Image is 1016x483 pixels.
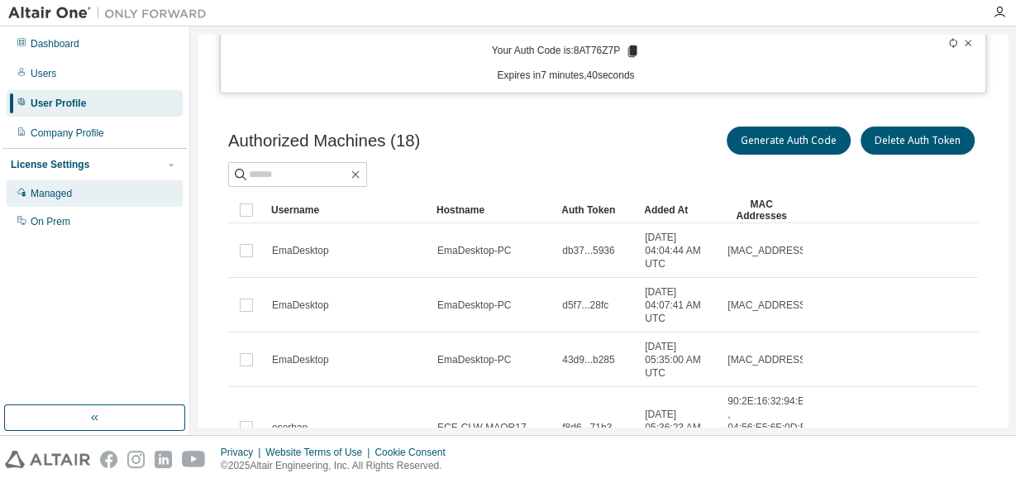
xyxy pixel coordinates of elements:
img: linkedin.svg [155,451,172,468]
span: EmaDesktop [272,353,329,366]
span: [MAC_ADDRESS] [727,299,809,312]
div: User Profile [31,97,86,110]
button: Generate Auth Code [727,127,851,155]
span: EmaDesktop [272,299,329,312]
span: EmaDesktop-PC [437,353,511,366]
img: instagram.svg [127,451,145,468]
div: Dashboard [31,37,79,50]
p: Expires in 7 minutes, 40 seconds [231,69,900,83]
div: Website Terms of Use [265,446,374,459]
div: Privacy [221,446,265,459]
div: Managed [31,187,72,200]
div: Cookie Consent [374,446,455,459]
button: Delete Auth Token [861,127,975,155]
span: EmaDesktop-PC [437,244,511,257]
span: ECE-CLW-MAOR17 [437,421,527,434]
span: d5f7...28fc [562,299,608,312]
p: Your Auth Code is: 8AT76Z7P [492,44,640,59]
span: [DATE] 05:36:23 AM UTC [645,408,713,447]
div: Added At [644,197,713,223]
span: EmaDesktop [272,244,329,257]
div: Hostname [436,197,548,223]
span: 90:2E:16:32:94:E6 , 04:56:E5:6F:0D:F1 , 04:56:E5:6F:0D:F5 [727,395,811,461]
div: Users [31,67,56,80]
span: 43d9...b285 [562,353,614,366]
span: eserban [272,421,308,434]
img: Altair One [8,5,215,22]
span: db37...5936 [562,244,614,257]
img: youtube.svg [182,451,206,468]
span: [MAC_ADDRESS] [727,244,809,257]
span: [MAC_ADDRESS] [727,353,809,366]
span: f8d6...71b3 [562,421,612,434]
img: altair_logo.svg [5,451,90,468]
span: [DATE] 04:04:44 AM UTC [645,231,713,270]
div: MAC Addresses [727,197,796,223]
p: © 2025 Altair Engineering, Inc. All Rights Reserved. [221,459,456,473]
div: Username [271,197,423,223]
img: facebook.svg [100,451,117,468]
span: Authorized Machines (18) [228,132,420,151]
span: [DATE] 04:07:41 AM UTC [645,285,713,325]
div: Company Profile [31,127,104,140]
span: [DATE] 05:35:00 AM UTC [645,340,713,380]
div: Auth Token [561,197,631,223]
span: EmaDesktop-PC [437,299,511,312]
div: On Prem [31,215,70,228]
div: License Settings [11,158,89,171]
